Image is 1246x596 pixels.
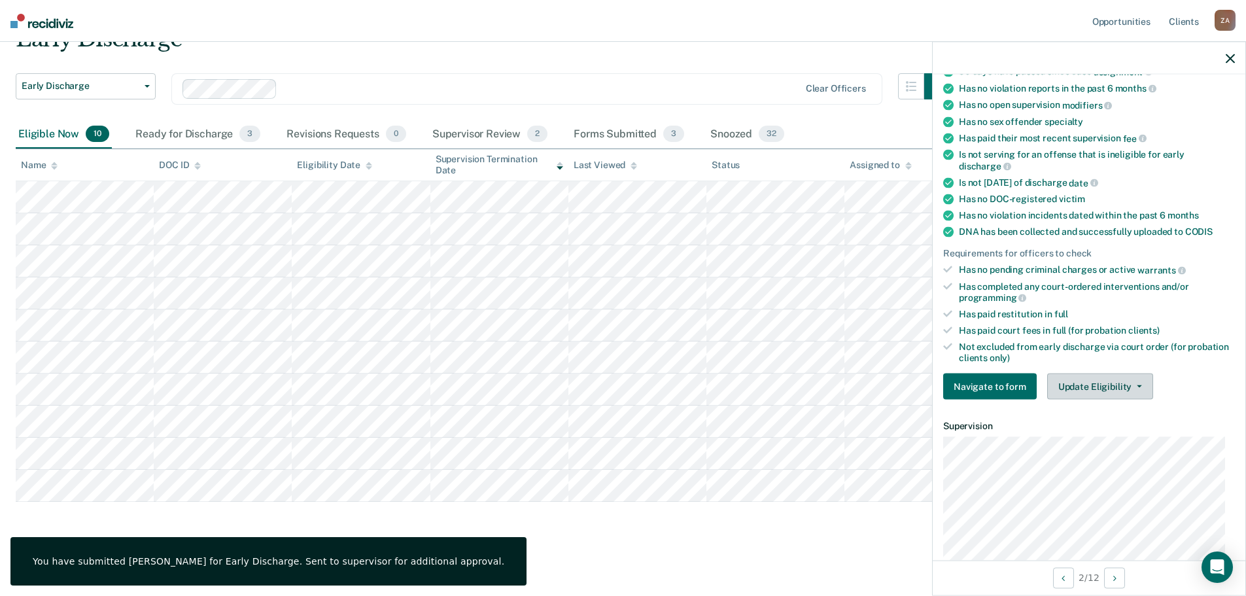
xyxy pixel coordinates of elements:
[943,421,1235,432] dt: Supervision
[663,126,684,143] span: 3
[959,226,1235,237] div: DNA has been collected and successfully uploaded to
[1045,116,1083,126] span: specialty
[33,555,504,567] div: You have submitted [PERSON_NAME] for Early Discharge. Sent to supervisor for additional approval.
[959,341,1235,363] div: Not excluded from early discharge via court order (for probation clients
[959,309,1235,320] div: Has paid restitution in
[1137,265,1186,275] span: warrants
[959,149,1235,171] div: Is not serving for an offense that is ineligible for early
[806,83,866,94] div: Clear officers
[16,26,950,63] div: Early Discharge
[959,292,1026,303] span: programming
[21,160,58,171] div: Name
[959,194,1235,205] div: Has no DOC-registered
[959,161,1011,171] span: discharge
[708,120,787,149] div: Snoozed
[959,210,1235,221] div: Has no violation incidents dated within the past 6
[933,560,1245,595] div: 2 / 12
[959,325,1235,336] div: Has paid court fees in full (for probation
[1054,309,1068,319] span: full
[959,99,1235,111] div: Has no open supervision
[959,132,1235,144] div: Has paid their most recent supervision
[1047,374,1153,400] button: Update Eligibility
[436,154,563,176] div: Supervision Termination Date
[990,352,1010,362] span: only)
[850,160,911,171] div: Assigned to
[959,116,1235,127] div: Has no sex offender
[527,126,547,143] span: 2
[16,120,112,149] div: Eligible Now
[133,120,263,149] div: Ready for Discharge
[943,248,1235,259] div: Requirements for officers to check
[571,120,687,149] div: Forms Submitted
[959,264,1235,276] div: Has no pending criminal charges or active
[943,374,1037,400] button: Navigate to form
[1185,226,1213,237] span: CODIS
[1104,567,1125,588] button: Next Opportunity
[1069,177,1098,188] span: date
[284,120,408,149] div: Revisions Requests
[574,160,637,171] div: Last Viewed
[1123,133,1147,143] span: fee
[1215,10,1236,31] div: Z A
[959,177,1235,188] div: Is not [DATE] of discharge
[10,14,73,28] img: Recidiviz
[959,281,1235,303] div: Has completed any court-ordered interventions and/or
[1062,100,1113,111] span: modifiers
[1059,194,1085,204] span: victim
[943,374,1042,400] a: Navigate to form link
[297,160,372,171] div: Eligibility Date
[386,126,406,143] span: 0
[1128,325,1160,336] span: clients)
[759,126,784,143] span: 32
[1053,567,1074,588] button: Previous Opportunity
[86,126,109,143] span: 10
[239,126,260,143] span: 3
[159,160,201,171] div: DOC ID
[959,82,1235,94] div: Has no violation reports in the past 6
[22,80,139,92] span: Early Discharge
[1115,83,1156,94] span: months
[430,120,551,149] div: Supervisor Review
[712,160,740,171] div: Status
[1202,552,1233,583] div: Open Intercom Messenger
[1168,210,1199,220] span: months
